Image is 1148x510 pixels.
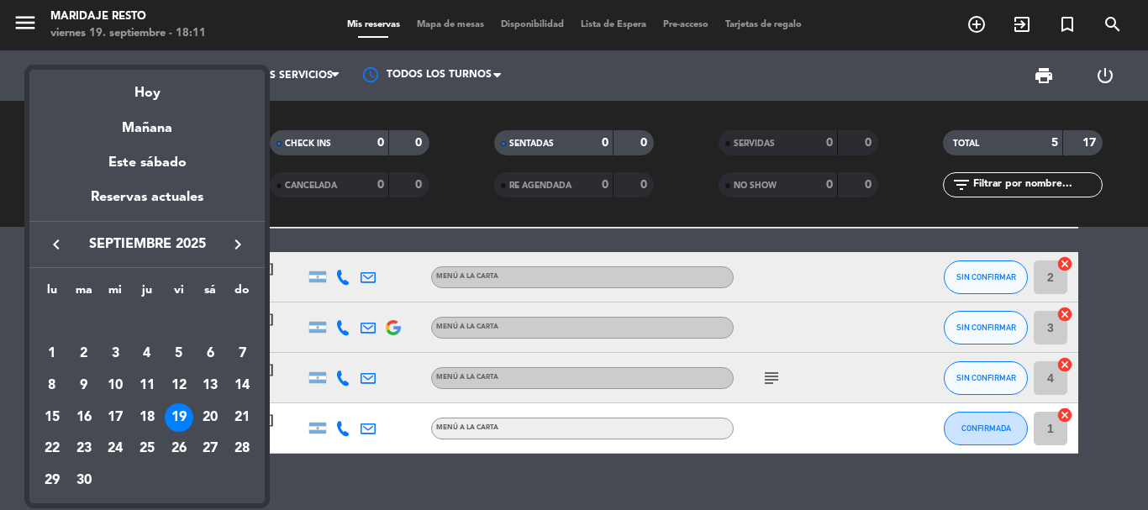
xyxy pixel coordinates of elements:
[101,435,129,464] div: 24
[99,281,131,307] th: miércoles
[131,370,163,402] td: 11 de septiembre de 2025
[228,339,256,368] div: 7
[29,105,265,139] div: Mañana
[68,339,100,371] td: 2 de septiembre de 2025
[131,339,163,371] td: 4 de septiembre de 2025
[36,281,68,307] th: lunes
[163,339,195,371] td: 5 de septiembre de 2025
[226,402,258,434] td: 21 de septiembre de 2025
[228,435,256,464] div: 28
[228,403,256,432] div: 21
[68,465,100,497] td: 30 de septiembre de 2025
[101,403,129,432] div: 17
[36,402,68,434] td: 15 de septiembre de 2025
[131,434,163,465] td: 25 de septiembre de 2025
[101,371,129,400] div: 10
[228,234,248,255] i: keyboard_arrow_right
[163,434,195,465] td: 26 de septiembre de 2025
[195,434,227,465] td: 27 de septiembre de 2025
[196,371,224,400] div: 13
[38,403,66,432] div: 15
[70,371,98,400] div: 9
[133,403,161,432] div: 18
[71,234,223,255] span: septiembre 2025
[29,139,265,187] div: Este sábado
[36,434,68,465] td: 22 de septiembre de 2025
[99,370,131,402] td: 10 de septiembre de 2025
[36,465,68,497] td: 29 de septiembre de 2025
[99,339,131,371] td: 3 de septiembre de 2025
[226,281,258,307] th: domingo
[38,435,66,464] div: 22
[38,371,66,400] div: 8
[223,234,253,255] button: keyboard_arrow_right
[29,187,265,221] div: Reservas actuales
[226,370,258,402] td: 14 de septiembre de 2025
[36,339,68,371] td: 1 de septiembre de 2025
[226,434,258,465] td: 28 de septiembre de 2025
[195,281,227,307] th: sábado
[131,402,163,434] td: 18 de septiembre de 2025
[36,307,258,339] td: SEP.
[165,403,193,432] div: 19
[68,281,100,307] th: martes
[41,234,71,255] button: keyboard_arrow_left
[165,339,193,368] div: 5
[36,370,68,402] td: 8 de septiembre de 2025
[226,339,258,371] td: 7 de septiembre de 2025
[38,466,66,495] div: 29
[68,402,100,434] td: 16 de septiembre de 2025
[70,339,98,368] div: 2
[133,339,161,368] div: 4
[68,370,100,402] td: 9 de septiembre de 2025
[131,281,163,307] th: jueves
[70,403,98,432] div: 16
[196,403,224,432] div: 20
[196,435,224,464] div: 27
[195,402,227,434] td: 20 de septiembre de 2025
[38,339,66,368] div: 1
[196,339,224,368] div: 6
[29,70,265,104] div: Hoy
[70,435,98,464] div: 23
[46,234,66,255] i: keyboard_arrow_left
[165,435,193,464] div: 26
[133,435,161,464] div: 25
[133,371,161,400] div: 11
[163,402,195,434] td: 19 de septiembre de 2025
[195,370,227,402] td: 13 de septiembre de 2025
[99,434,131,465] td: 24 de septiembre de 2025
[228,371,256,400] div: 14
[195,339,227,371] td: 6 de septiembre de 2025
[99,402,131,434] td: 17 de septiembre de 2025
[163,370,195,402] td: 12 de septiembre de 2025
[70,466,98,495] div: 30
[165,371,193,400] div: 12
[68,434,100,465] td: 23 de septiembre de 2025
[163,281,195,307] th: viernes
[101,339,129,368] div: 3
